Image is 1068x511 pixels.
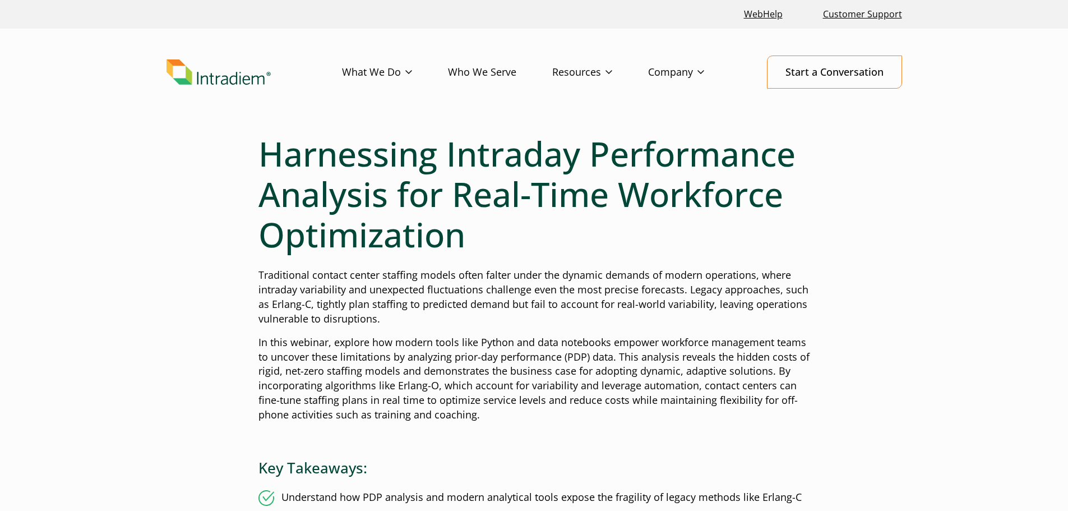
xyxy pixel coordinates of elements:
[167,59,271,85] img: Intradiem
[258,459,810,477] h3: Key Takeaways:
[258,490,810,506] li: Understand how PDP analysis and modern analytical tools expose the fragility of legacy methods li...
[258,268,810,326] p: Traditional contact center staffing models often falter under the dynamic demands of modern opera...
[819,2,907,26] a: Customer Support
[258,335,810,422] p: In this webinar, explore how modern tools like Python and data notebooks empower workforce manage...
[767,56,902,89] a: Start a Conversation
[739,2,787,26] a: Link opens in a new window
[342,56,448,89] a: What We Do
[448,56,552,89] a: Who We Serve
[258,133,810,255] h1: Harnessing Intraday Performance Analysis for Real-Time Workforce Optimization
[552,56,648,89] a: Resources
[648,56,740,89] a: Company
[167,59,342,85] a: Link to homepage of Intradiem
